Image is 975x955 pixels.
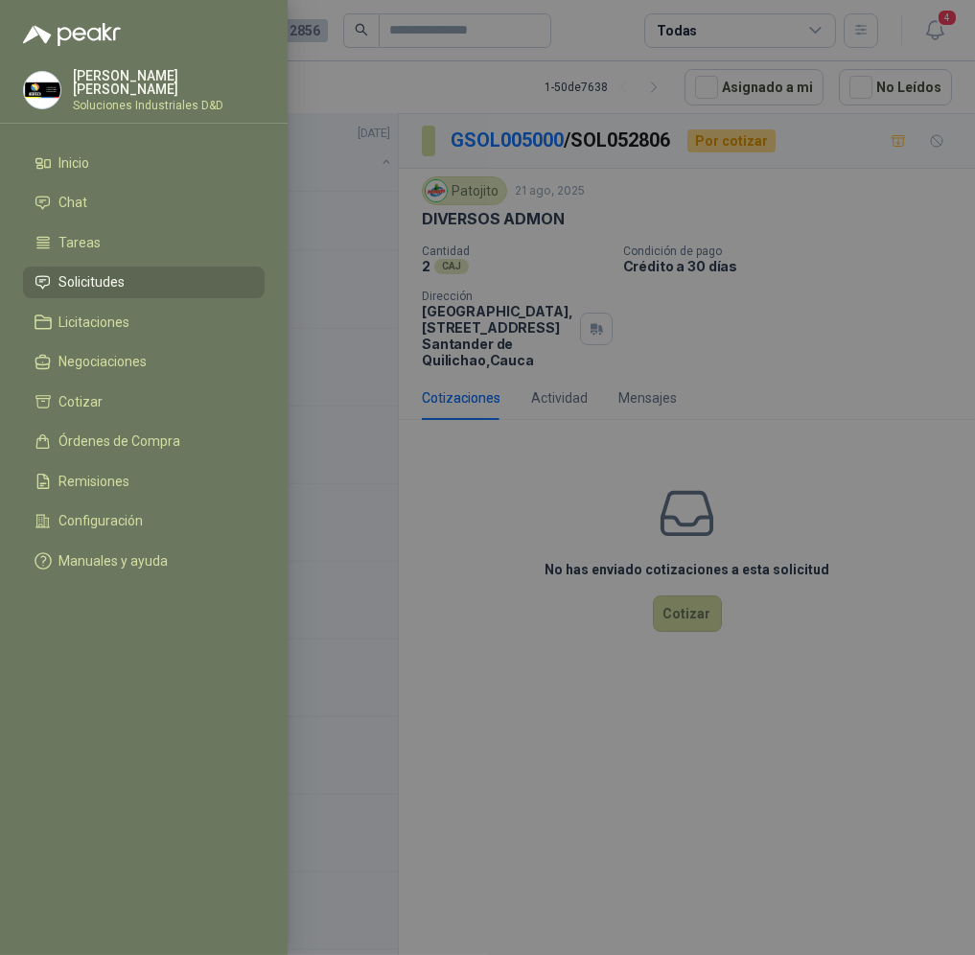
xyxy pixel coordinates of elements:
[59,553,169,569] span: Manuales y ayuda
[59,235,102,250] span: Tareas
[23,147,265,179] a: Inicio
[59,474,130,489] span: Remisiones
[23,505,265,538] a: Configuración
[23,187,265,220] a: Chat
[59,155,90,171] span: Inicio
[23,306,265,338] a: Licitaciones
[23,385,265,418] a: Cotizar
[23,346,265,379] a: Negociaciones
[59,314,130,330] span: Licitaciones
[23,545,265,577] a: Manuales y ayuda
[23,226,265,259] a: Tareas
[73,100,265,111] p: Soluciones Industriales D&D
[59,433,181,449] span: Órdenes de Compra
[23,23,121,46] img: Logo peakr
[59,195,88,210] span: Chat
[59,354,148,369] span: Negociaciones
[73,69,265,96] p: [PERSON_NAME] [PERSON_NAME]
[59,513,144,528] span: Configuración
[59,394,104,409] span: Cotizar
[23,267,265,299] a: Solicitudes
[59,274,126,290] span: Solicitudes
[23,465,265,498] a: Remisiones
[23,426,265,458] a: Órdenes de Compra
[24,72,60,108] img: Company Logo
